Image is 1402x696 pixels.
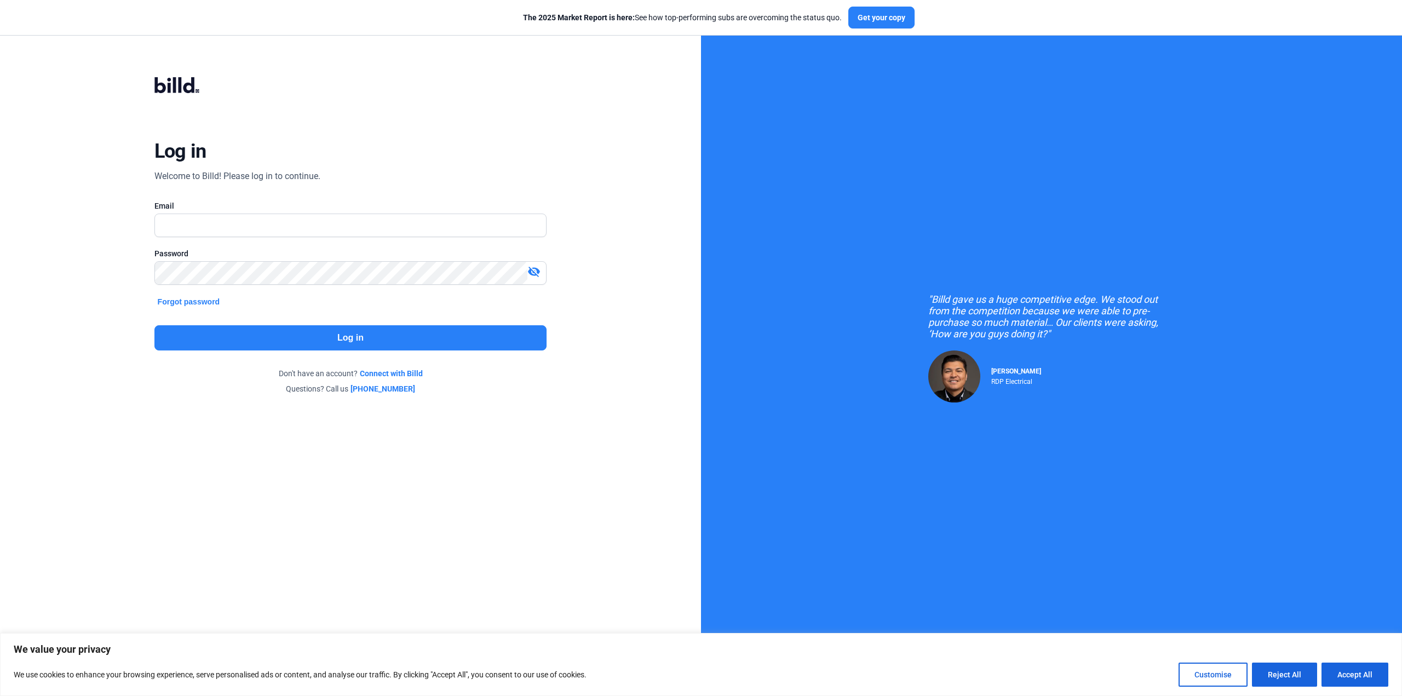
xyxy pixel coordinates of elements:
[154,368,547,379] div: Don't have an account?
[848,7,915,28] button: Get your copy
[14,643,1388,656] p: We value your privacy
[154,296,223,308] button: Forgot password
[360,368,423,379] a: Connect with Billd
[154,200,547,211] div: Email
[523,12,842,23] div: See how top-performing subs are overcoming the status quo.
[154,139,206,163] div: Log in
[527,265,541,278] mat-icon: visibility_off
[991,375,1041,386] div: RDP Electrical
[1179,663,1248,687] button: Customise
[154,248,547,259] div: Password
[350,383,415,394] a: [PHONE_NUMBER]
[154,325,547,350] button: Log in
[1321,663,1388,687] button: Accept All
[14,668,587,681] p: We use cookies to enhance your browsing experience, serve personalised ads or content, and analys...
[1252,663,1317,687] button: Reject All
[154,383,547,394] div: Questions? Call us
[928,294,1175,340] div: "Billd gave us a huge competitive edge. We stood out from the competition because we were able to...
[154,170,320,183] div: Welcome to Billd! Please log in to continue.
[523,13,635,22] span: The 2025 Market Report is here:
[991,367,1041,375] span: [PERSON_NAME]
[928,350,980,402] img: Raul Pacheco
